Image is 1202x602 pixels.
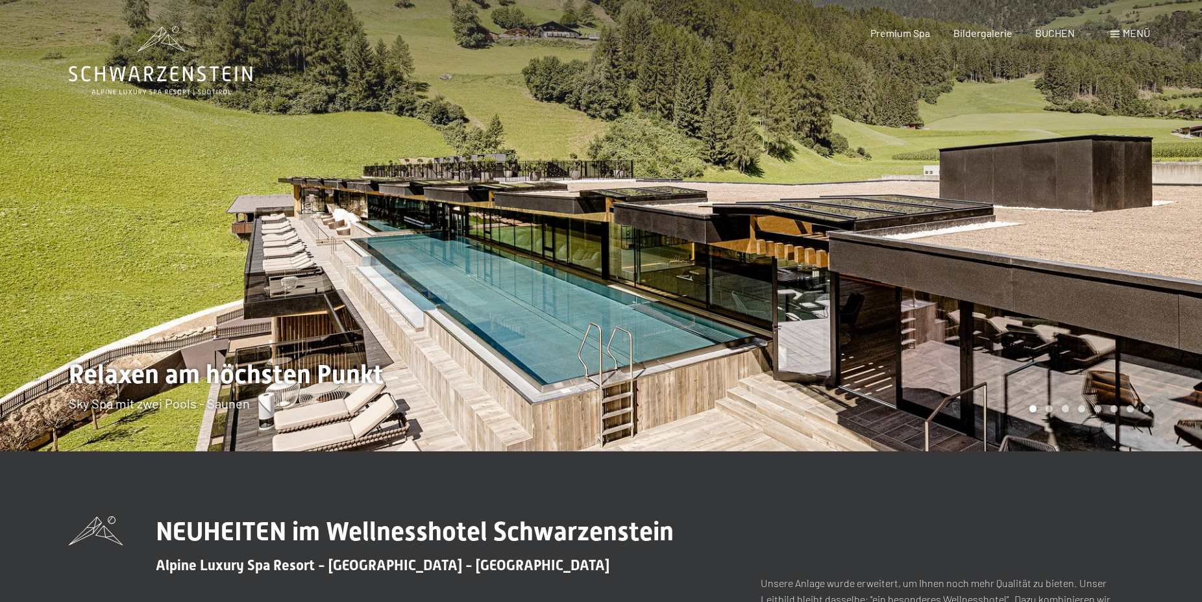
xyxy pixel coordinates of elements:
[1094,405,1101,412] div: Carousel Page 5
[156,557,609,573] span: Alpine Luxury Spa Resort - [GEOGRAPHIC_DATA] - [GEOGRAPHIC_DATA]
[1035,27,1075,39] a: BUCHEN
[953,27,1012,39] a: Bildergalerie
[1029,405,1036,412] div: Carousel Page 1 (Current Slide)
[156,516,674,547] span: NEUHEITEN im Wellnesshotel Schwarzenstein
[1110,405,1118,412] div: Carousel Page 6
[1046,405,1053,412] div: Carousel Page 2
[1025,405,1150,412] div: Carousel Pagination
[1078,405,1085,412] div: Carousel Page 4
[1143,405,1150,412] div: Carousel Page 8
[1127,405,1134,412] div: Carousel Page 7
[870,27,930,39] a: Premium Spa
[1062,405,1069,412] div: Carousel Page 3
[1123,27,1150,39] span: Menü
